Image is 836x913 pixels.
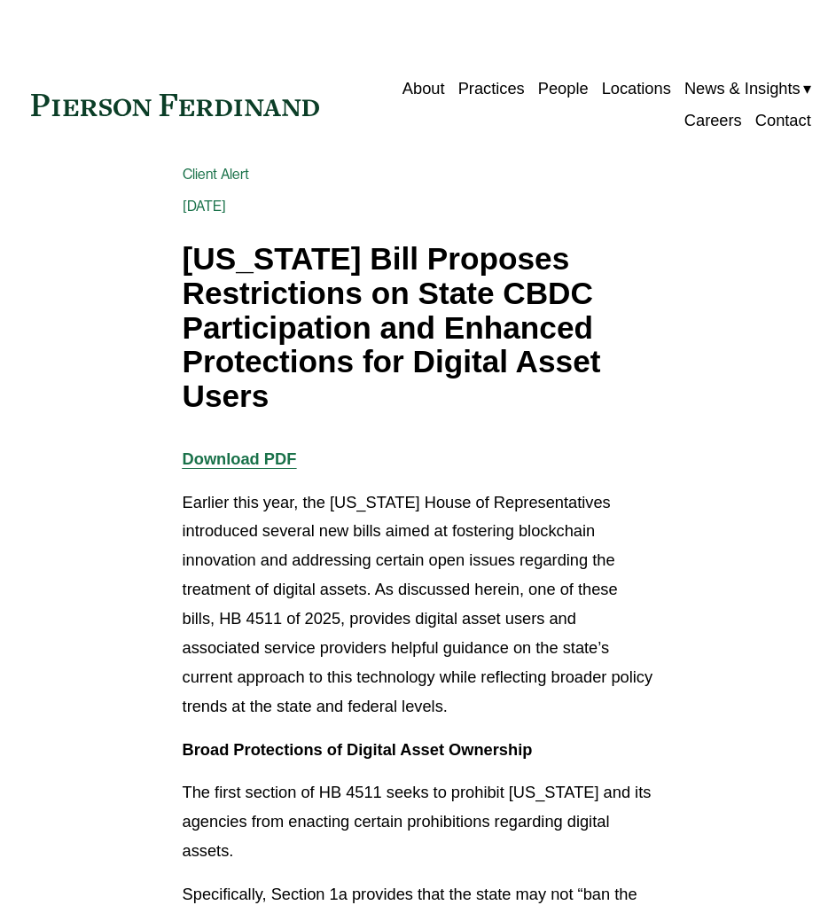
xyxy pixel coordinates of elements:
[538,73,589,105] a: People
[684,105,742,138] a: Careers
[183,242,654,414] h1: [US_STATE] Bill Proposes Restrictions on State CBDC Participation and Enhanced Protections for Di...
[402,73,445,105] a: About
[684,73,811,105] a: folder dropdown
[183,449,297,468] a: Download PDF
[183,740,533,759] strong: Broad Protections of Digital Asset Ownership
[183,166,250,183] a: Client Alert
[684,74,801,104] span: News & Insights
[458,73,525,105] a: Practices
[183,488,654,722] p: Earlier this year, the [US_STATE] House of Representatives introduced several new bills aimed at ...
[602,73,671,105] a: Locations
[755,105,811,138] a: Contact
[183,198,227,215] span: [DATE]
[183,778,654,866] p: The first section of HB 4511 seeks to prohibit [US_STATE] and its agencies from enacting certain ...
